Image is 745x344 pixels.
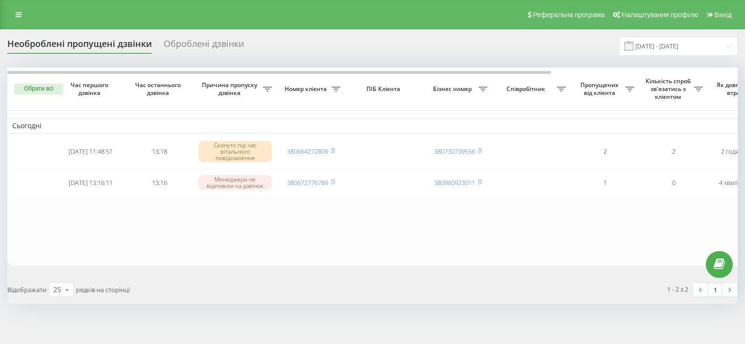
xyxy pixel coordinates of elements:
span: ПІБ Клієнта [354,85,415,93]
span: Пропущених від клієнта [576,81,625,96]
span: Відображати [7,285,47,294]
td: 1 [571,170,639,196]
span: Співробітник [497,85,557,93]
span: Час останнього дзвінка [133,81,186,96]
span: Бізнес номер [429,85,479,93]
td: [DATE] 13:16:11 [56,170,125,196]
span: Реферальна програма [533,11,605,19]
span: Налаштування профілю [622,11,698,19]
td: 0 [639,170,708,196]
a: 380730739556 [434,147,475,156]
a: 1 [708,283,722,297]
a: 380672776789 [287,178,328,187]
td: 2 [639,136,708,168]
span: рядків на сторінці [76,285,130,294]
span: Кількість спроб зв'язатись з клієнтом [644,77,694,100]
span: Вихід [715,11,732,19]
button: Обрати всі [14,84,63,94]
span: Час першого дзвінка [64,81,117,96]
a: 380664272809 [287,147,328,156]
div: 1 - 2 з 2 [667,284,688,294]
td: 13:16 [125,170,193,196]
div: 25 [53,285,61,295]
span: Номер клієнта [282,85,332,93]
div: Необроблені пропущені дзвінки [7,39,152,54]
div: Менеджери не відповіли на дзвінок [198,175,272,190]
div: Скинуто під час вітального повідомлення [198,141,272,162]
td: 13:18 [125,136,193,168]
td: 2 [571,136,639,168]
div: Оброблені дзвінки [164,39,244,54]
span: Причина пропуску дзвінка [198,81,263,96]
a: 380960923011 [434,178,475,187]
td: [DATE] 11:48:51 [56,136,125,168]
